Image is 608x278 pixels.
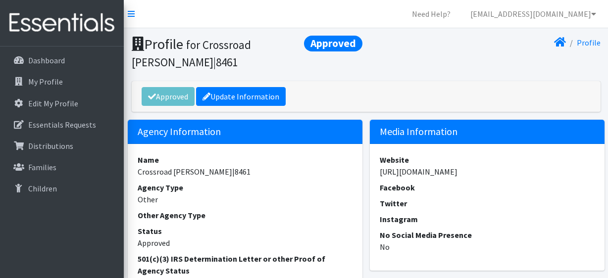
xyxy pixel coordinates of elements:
dd: [URL][DOMAIN_NAME] [380,166,595,178]
img: HumanEssentials [4,6,120,40]
a: Distributions [4,136,120,156]
span: Approved [304,36,362,51]
dd: Approved [138,237,353,249]
p: Essentials Requests [28,120,96,130]
p: Edit My Profile [28,98,78,108]
dt: Status [138,225,353,237]
a: My Profile [4,72,120,92]
h5: Agency Information [128,120,362,144]
dt: No Social Media Presence [380,229,595,241]
a: Essentials Requests [4,115,120,135]
dt: Other Agency Type [138,209,353,221]
dt: Facebook [380,182,595,193]
small: for Crossroad [PERSON_NAME]|8461 [132,38,251,69]
dt: Agency Type [138,182,353,193]
dt: 501(c)(3) IRS Determination Letter or other Proof of Agency Status [138,253,353,277]
a: Dashboard [4,50,120,70]
p: Families [28,162,56,172]
dd: Crossroad [PERSON_NAME]|8461 [138,166,353,178]
a: Need Help? [404,4,458,24]
p: Children [28,184,57,193]
p: Dashboard [28,55,65,65]
dt: Instagram [380,213,595,225]
a: Edit My Profile [4,93,120,113]
dd: No [380,241,595,253]
a: Children [4,179,120,198]
a: Profile [577,38,601,47]
h5: Media Information [370,120,605,144]
p: Distributions [28,141,73,151]
h1: Profile [132,36,362,70]
dd: Other [138,193,353,205]
dt: Twitter [380,197,595,209]
a: Families [4,157,120,177]
dt: Website [380,154,595,166]
a: [EMAIL_ADDRESS][DOMAIN_NAME] [462,4,604,24]
p: My Profile [28,77,63,87]
dt: Name [138,154,353,166]
a: Update Information [196,87,286,106]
